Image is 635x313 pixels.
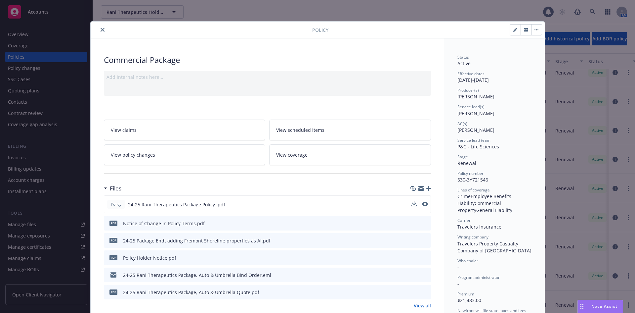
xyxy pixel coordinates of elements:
[276,127,324,133] span: View scheduled items
[109,289,117,294] span: pdf
[109,238,117,243] span: pdf
[457,234,488,240] span: Writing company
[457,275,500,280] span: Program administrator
[422,220,428,227] button: preview file
[128,201,225,208] span: 24-25 Rani Therapeutics Package Policy .pdf
[123,220,205,227] div: Notice of Change in Policy Terms.pdf
[457,71,485,77] span: Effective dates
[457,187,490,193] span: Lines of coverage
[457,240,531,254] span: Travelers Property Casualty Company of [GEOGRAPHIC_DATA]
[457,160,476,166] span: Renewal
[457,87,479,93] span: Producer(s)
[412,272,417,279] button: download file
[106,74,428,80] div: Add internal notes here...
[123,237,271,244] div: 24-25 Package Endt adding Fremont Shoreline properties as AI.pdf
[104,120,266,140] a: View claims
[457,193,513,206] span: Employee Benefits Liability
[411,201,417,206] button: download file
[578,300,586,313] div: Drag to move
[276,151,308,158] span: View coverage
[457,154,468,160] span: Stage
[422,254,428,261] button: preview file
[104,184,121,193] div: Files
[457,200,502,213] span: Commercial Property
[476,207,512,213] span: General Liability
[457,60,471,67] span: Active
[457,291,474,297] span: Premium
[109,221,117,226] span: pdf
[457,104,485,110] span: Service lead(s)
[312,26,328,33] span: Policy
[457,93,494,100] span: [PERSON_NAME]
[457,281,459,287] span: -
[457,264,459,270] span: -
[269,120,431,140] a: View scheduled items
[457,258,478,264] span: Wholesaler
[104,54,431,66] div: Commercial Package
[412,237,417,244] button: download file
[412,289,417,296] button: download file
[111,127,137,133] span: View claims
[577,300,623,313] button: Nova Assist
[104,144,266,165] a: View policy changes
[457,177,488,183] span: 630-3Y721546
[422,237,428,244] button: preview file
[457,127,494,133] span: [PERSON_NAME]
[110,184,121,193] h3: Files
[457,143,499,150] span: P&C - Life Sciences
[422,201,428,208] button: preview file
[123,272,271,279] div: 24-25 Rani Therapeutics Package, Auto & Umbrella Bind Order.eml
[591,303,617,309] span: Nova Assist
[422,272,428,279] button: preview file
[411,201,417,208] button: download file
[457,193,471,199] span: Crime
[457,54,469,60] span: Status
[269,144,431,165] a: View coverage
[457,218,471,223] span: Carrier
[457,224,501,230] span: Travelers Insurance
[422,202,428,206] button: preview file
[457,121,467,127] span: AC(s)
[99,26,106,34] button: close
[457,297,481,303] span: $21,483.00
[457,71,531,83] div: [DATE] - [DATE]
[412,220,417,227] button: download file
[123,289,259,296] div: 24-25 Rani Therapeutics Package, Auto & Umbrella Quote.pdf
[109,255,117,260] span: pdf
[111,151,155,158] span: View policy changes
[412,254,417,261] button: download file
[457,110,494,117] span: [PERSON_NAME]
[414,302,431,309] a: View all
[457,137,490,143] span: Service lead team
[422,289,428,296] button: preview file
[457,171,484,176] span: Policy number
[109,201,123,207] span: Policy
[123,254,176,261] div: Policy Holder Notice.pdf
